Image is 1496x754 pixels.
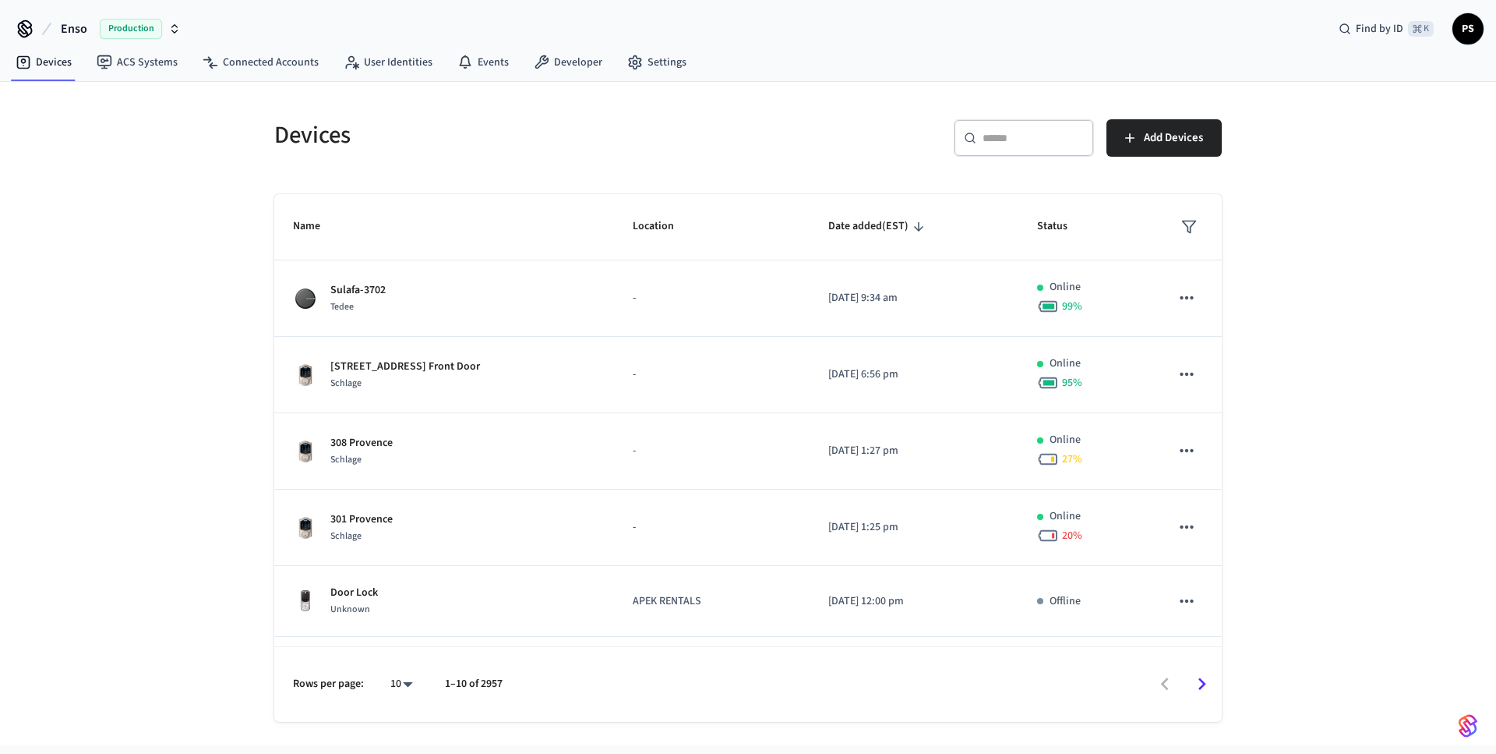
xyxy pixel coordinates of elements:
[274,119,739,151] h5: Devices
[828,443,1000,459] p: [DATE] 1:27 pm
[383,673,420,696] div: 10
[330,603,370,616] span: Unknown
[828,366,1000,383] p: [DATE] 6:56 pm
[1062,451,1082,467] span: 27 %
[1184,666,1220,703] button: Go to next page
[3,48,84,76] a: Devices
[293,286,318,311] img: Tedee Smart Lock
[1062,528,1082,543] span: 20 %
[828,214,929,239] span: Date added(EST)
[330,529,362,543] span: Schlage
[615,48,699,76] a: Settings
[445,676,503,692] p: 1–10 of 2957
[293,363,318,388] img: Schlage Sense Smart Deadbolt with Camelot Trim, Front
[330,585,378,601] p: Door Lock
[1408,21,1434,37] span: ⌘ K
[828,290,1000,306] p: [DATE] 9:34 am
[1459,713,1477,738] img: SeamLogoGradient.69752ec5.svg
[331,48,445,76] a: User Identities
[445,48,521,76] a: Events
[84,48,190,76] a: ACS Systems
[1062,299,1082,314] span: 99 %
[1144,128,1203,148] span: Add Devices
[1454,15,1482,43] span: PS
[633,593,791,610] p: APEK RENTALS
[1356,21,1403,37] span: Find by ID
[61,19,87,38] span: Enso
[828,519,1000,536] p: [DATE] 1:25 pm
[633,366,791,383] p: -
[1106,119,1222,157] button: Add Devices
[190,48,331,76] a: Connected Accounts
[293,589,318,614] img: Yale Assure Touchscreen Wifi Smart Lock, Satin Nickel, Front
[293,439,318,464] img: Schlage Sense Smart Deadbolt with Camelot Trim, Front
[330,435,393,451] p: 308 Provence
[1326,15,1446,43] div: Find by ID⌘ K
[330,359,480,375] p: [STREET_ADDRESS] Front Door
[1050,593,1081,610] p: Offline
[100,19,162,39] span: Production
[521,48,615,76] a: Developer
[1050,279,1081,296] p: Online
[633,290,791,306] p: -
[330,377,362,390] span: Schlage
[633,214,694,239] span: Location
[633,519,791,536] p: -
[330,512,393,528] p: 301 Provence
[293,214,340,239] span: Name
[1037,214,1088,239] span: Status
[330,282,386,299] p: Sulafa-3702
[293,676,364,692] p: Rows per page:
[330,300,354,313] span: Tedee
[1050,432,1081,448] p: Online
[330,453,362,466] span: Schlage
[1050,356,1081,372] p: Online
[1062,375,1082,391] span: 95 %
[828,593,1000,610] p: [DATE] 12:00 pm
[293,515,318,540] img: Schlage Sense Smart Deadbolt with Camelot Trim, Front
[633,443,791,459] p: -
[1452,13,1484,44] button: PS
[1050,508,1081,525] p: Online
